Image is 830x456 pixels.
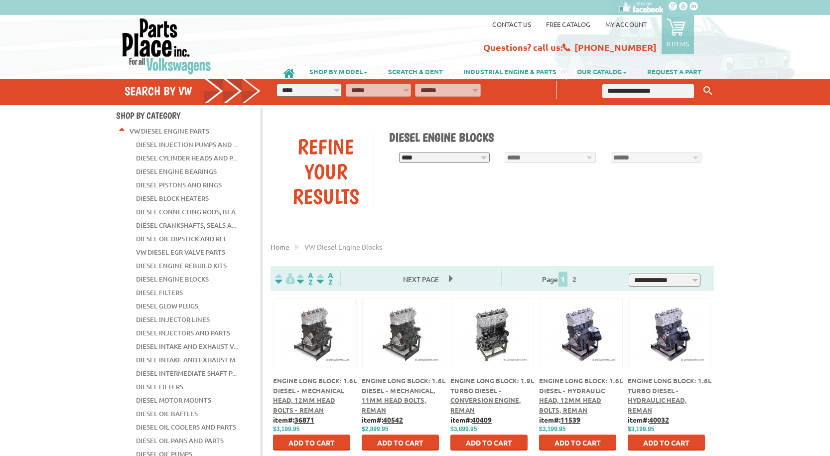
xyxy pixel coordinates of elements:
b: item#: [539,415,580,424]
span: Add to Cart [288,438,335,447]
img: Sort by Sales Rank [315,273,335,285]
img: Parts Place Inc! [121,17,212,75]
a: Diesel Glow Plugs [136,300,198,312]
a: Diesel Injector Lines [136,313,210,326]
a: Diesel Crankshafts, Seals a... [136,219,236,232]
span: Add to Cart [554,438,601,447]
u: 40032 [649,415,669,424]
a: 2 [570,275,579,284]
span: Add to Cart [466,438,512,447]
a: Next Page [393,275,449,284]
a: Free Catalog [546,20,590,28]
span: Next Page [393,272,449,287]
a: Engine Long Block: 1.6L Diesel - Hydraulic Head, 12mm Head Bolts, Reman [539,376,623,414]
a: Diesel Oil Baffles [136,407,198,420]
a: Diesel Engine Bearings [136,165,217,178]
u: 36871 [294,415,314,424]
img: filterpricelow.svg [275,273,295,285]
a: Diesel Intermediate Shaft P... [136,367,237,380]
a: Diesel Engine Blocks [136,273,209,286]
button: Add to Cart [628,435,705,451]
a: Diesel Oil Pans and Parts [136,434,224,447]
a: SHOP BY MODEL [299,63,378,80]
span: 1 [558,272,567,287]
button: Add to Cart [362,435,439,451]
a: Diesel Injectors and Parts [136,326,230,339]
button: Keyword Search [700,83,715,99]
a: Diesel Motor Mounts [136,394,211,407]
div: Refine Your Results [278,134,374,209]
a: Engine Long Block: 1.6L Turbo Diesel - Hydraulic Head, Reman [628,376,711,414]
a: Diesel Block Heaters [136,192,209,205]
a: Diesel Connecting Rods, Bea... [136,205,240,218]
div: Page [501,271,620,287]
a: Diesel Filters [136,286,183,299]
button: Add to Cart [539,435,616,451]
u: 11539 [560,415,580,424]
b: item#: [450,415,492,424]
a: Diesel Intake and Exhaust M... [136,353,240,366]
span: $2,899.95 [362,426,388,433]
span: $3,199.95 [628,426,654,433]
a: INDUSTRIAL ENGINE & PARTS [453,63,566,80]
a: Engine Long Block: 1.9L Turbo Diesel - Conversion Engine, Reman [450,376,534,414]
a: SCRATCH & DENT [378,63,453,80]
b: item#: [273,415,314,424]
a: Diesel Engine Rebuild Kits [136,259,227,272]
a: My Account [605,20,647,28]
a: VW Diesel Engine Parts [130,125,209,138]
a: Contact us [492,20,531,28]
span: Add to Cart [377,438,423,447]
button: Add to Cart [273,435,350,451]
h1: Diesel Engine Blocks [389,130,707,145]
a: OUR CATALOG [567,63,637,80]
b: item#: [628,415,669,424]
a: Diesel Cylinder Heads and P... [136,152,237,164]
span: $3,199.95 [273,426,299,433]
h4: Search by VW [125,84,261,98]
a: Engine Long Block: 1.6L Diesel - Mechanical Head, 12mm Head Bolts - Reman [273,376,357,414]
a: Diesel Oil Coolers and Parts [136,421,236,434]
span: VW diesel engine blocks [304,242,382,251]
span: $3,899.95 [450,426,477,433]
a: Diesel Pistons and Rings [136,178,222,191]
span: Add to Cart [643,438,690,447]
u: 40409 [472,415,492,424]
a: 0 items [662,15,694,54]
span: $3,199.95 [539,426,565,433]
p: 0 items [667,39,689,48]
button: Add to Cart [450,435,528,451]
b: item#: [362,415,403,424]
a: Engine Long Block: 1.6L Diesel - Mechanical, 11mm Head Bolts, Reman [362,376,445,414]
a: Diesel Injection Pumps and ... [136,138,238,151]
h4: Shop By Category [116,110,261,121]
u: 40542 [383,415,403,424]
img: Sort by Headline [295,273,315,285]
a: Diesel Oil Dipstick and Rel... [136,232,232,245]
a: Diesel Intake and Exhaust V... [136,340,238,353]
a: Home [271,242,289,251]
a: Diesel Lifters [136,380,183,393]
a: VW Diesel EGR Valve Parts [136,246,225,259]
a: REQUEST A PART [637,63,711,80]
